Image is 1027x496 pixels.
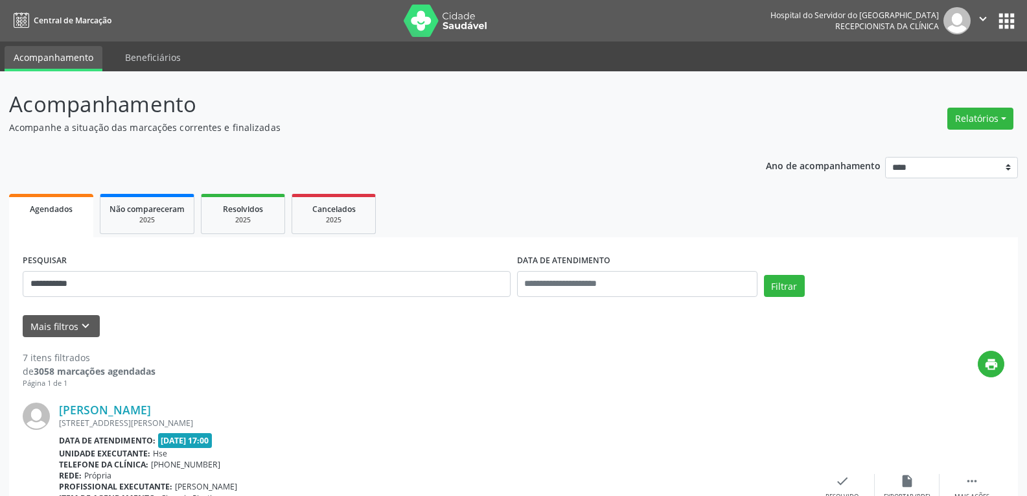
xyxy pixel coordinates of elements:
div: [STREET_ADDRESS][PERSON_NAME] [59,418,810,429]
span: Agendados [30,204,73,215]
i: print [984,357,998,372]
img: img [943,7,971,34]
button:  [971,7,995,34]
span: [PHONE_NUMBER] [151,459,220,470]
span: [DATE] 17:00 [158,433,213,448]
span: Hse [153,448,167,459]
a: Central de Marcação [9,10,111,31]
div: 2025 [301,215,366,225]
div: 2025 [110,215,185,225]
b: Data de atendimento: [59,435,156,446]
i: keyboard_arrow_down [78,319,93,333]
span: Não compareceram [110,204,185,215]
b: Unidade executante: [59,448,150,459]
button: Relatórios [947,108,1013,130]
b: Telefone da clínica: [59,459,148,470]
div: Hospital do Servidor do [GEOGRAPHIC_DATA] [770,10,939,21]
i:  [976,12,990,26]
p: Acompanhamento [9,88,715,121]
i:  [965,474,979,488]
strong: 3058 marcações agendadas [34,365,156,377]
span: Resolvidos [223,204,263,215]
div: 2025 [211,215,275,225]
div: de [23,364,156,378]
button: apps [995,10,1018,32]
span: Própria [84,470,111,481]
label: DATA DE ATENDIMENTO [517,251,610,271]
label: PESQUISAR [23,251,67,271]
button: Filtrar [764,275,805,297]
p: Acompanhe a situação das marcações correntes e finalizadas [9,121,715,134]
p: Ano de acompanhamento [766,157,881,173]
span: Central de Marcação [34,15,111,26]
button: print [978,351,1004,377]
span: [PERSON_NAME] [175,481,237,492]
a: Acompanhamento [5,46,102,71]
img: img [23,403,50,430]
div: 7 itens filtrados [23,351,156,364]
span: Recepcionista da clínica [835,21,939,32]
a: [PERSON_NAME] [59,403,151,417]
i: check [835,474,849,488]
button: Mais filtroskeyboard_arrow_down [23,315,100,338]
b: Rede: [59,470,82,481]
i: insert_drive_file [900,474,914,488]
div: Página 1 de 1 [23,378,156,389]
a: Beneficiários [116,46,190,69]
span: Cancelados [312,204,356,215]
b: Profissional executante: [59,481,172,492]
